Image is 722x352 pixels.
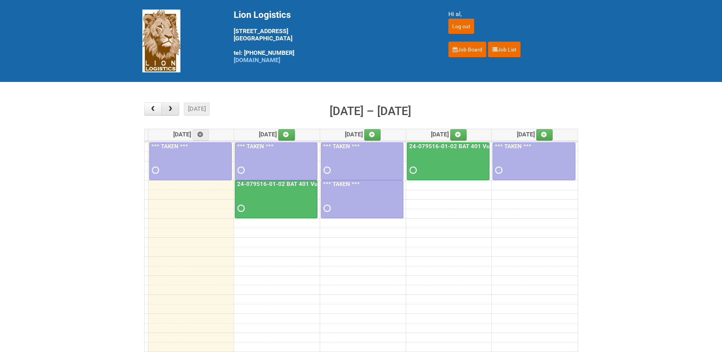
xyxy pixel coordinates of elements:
[517,131,553,138] span: [DATE]
[193,129,209,141] a: Add an event
[184,102,210,115] button: [DATE]
[488,42,521,58] a: Job List
[234,10,291,20] span: Lion Logistics
[407,142,489,181] a: 24-079516-01-02 BAT 401 Vuse Box RCT
[431,131,467,138] span: [DATE]
[236,181,349,187] a: 24-079516-01-02 BAT 401 Vuse Box RCT
[448,10,580,19] div: Hi al,
[152,168,157,173] span: Requested
[345,131,381,138] span: [DATE]
[324,168,329,173] span: Requested
[495,168,500,173] span: Requested
[410,168,415,173] span: Requested
[330,102,411,120] h2: [DATE] – [DATE]
[450,129,467,141] a: Add an event
[324,206,329,211] span: Requested
[278,129,295,141] a: Add an event
[448,19,474,34] input: Log out
[364,129,381,141] a: Add an event
[142,37,180,44] a: Lion Logistics
[234,56,280,64] a: [DOMAIN_NAME]
[408,143,521,150] a: 24-079516-01-02 BAT 401 Vuse Box RCT
[234,10,429,64] div: [STREET_ADDRESS] [GEOGRAPHIC_DATA] tel: [PHONE_NUMBER]
[536,129,553,141] a: Add an event
[259,131,295,138] span: [DATE]
[173,131,209,138] span: [DATE]
[235,180,317,218] a: 24-079516-01-02 BAT 401 Vuse Box RCT
[142,10,180,72] img: Lion Logistics
[237,168,243,173] span: Requested
[448,42,486,58] a: Job Board
[237,206,243,211] span: Requested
